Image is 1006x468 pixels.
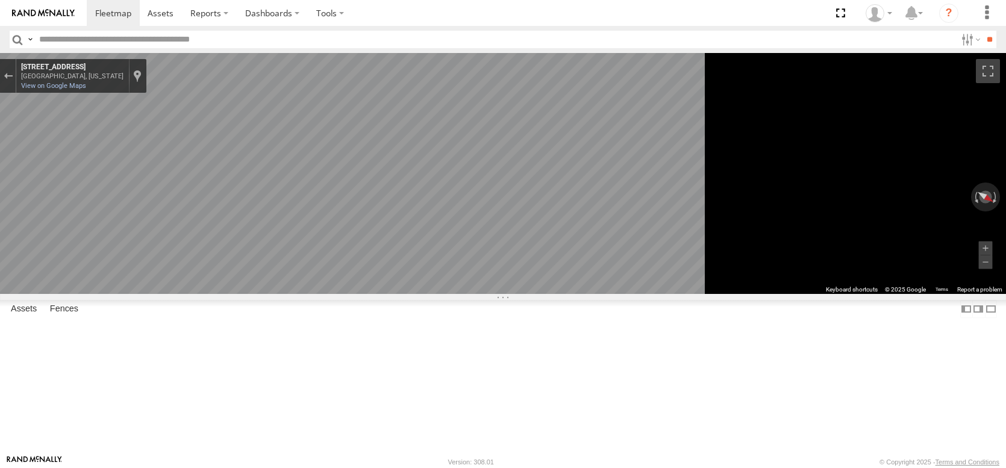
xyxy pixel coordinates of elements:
[12,9,75,17] img: rand-logo.svg
[25,31,35,48] label: Search Query
[21,63,123,72] div: [STREET_ADDRESS]
[7,456,62,468] a: Visit our Website
[448,458,494,466] div: Version: 308.01
[985,300,997,317] label: Hide Summary Table
[957,31,983,48] label: Search Filter Options
[992,183,1000,211] button: Rotate clockwise
[957,286,1002,293] a: Report a problem
[861,4,896,22] div: Dennis Braga
[960,300,972,317] label: Dock Summary Table to the Left
[44,301,84,317] label: Fences
[133,69,142,83] a: Show location on map
[970,184,1001,210] button: Reset the view
[971,183,979,211] button: Rotate counterclockwise
[826,285,878,294] button: Keyboard shortcuts
[979,255,993,269] button: Zoom out
[976,59,1000,83] button: Toggle fullscreen view
[21,72,123,80] div: [GEOGRAPHIC_DATA], [US_STATE]
[939,4,958,23] i: ?
[979,242,993,255] button: Zoom in
[885,286,926,293] span: © 2025 Google
[5,301,43,317] label: Assets
[879,458,999,466] div: © Copyright 2025 -
[936,287,948,292] a: Terms (opens in new tab)
[972,300,984,317] label: Dock Summary Table to the Right
[21,82,86,90] a: View on Google Maps
[936,458,999,466] a: Terms and Conditions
